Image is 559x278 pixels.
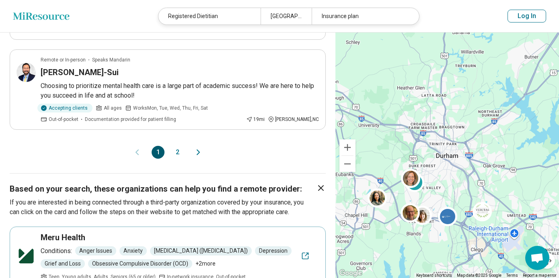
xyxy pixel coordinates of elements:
[75,246,116,256] span: Anger Issues
[508,10,546,22] button: Log In
[41,232,85,243] h3: Meru Health
[41,56,86,63] p: Remote or In-person
[255,246,292,256] span: Depression
[37,104,92,112] div: Accepting clients
[246,116,265,123] div: 19 mi
[158,8,261,25] div: Registered Dietitian
[41,259,85,268] span: Grief and Loss
[41,246,72,256] p: Conditions:
[339,139,356,155] button: Zoom in
[104,104,122,112] span: All ages
[339,156,356,172] button: Zoom out
[195,260,216,268] span: + 2 more
[457,273,501,278] span: Map data ©2025 Google
[133,104,208,112] span: Works Mon, Tue, Wed, Thu, Fri, Sat
[85,116,176,123] span: Documentation provided for patient filling
[523,273,557,278] a: Report a map error
[193,146,203,159] button: Next page
[312,8,414,25] div: Insurance plan
[150,246,252,256] span: [MEDICAL_DATA] ([MEDICAL_DATA])
[88,259,192,268] span: Obsessive Compulsive Disorder (OCD)
[268,116,319,123] div: [PERSON_NAME] , NC
[261,8,312,25] div: [GEOGRAPHIC_DATA], [GEOGRAPHIC_DATA]
[41,67,119,78] h3: [PERSON_NAME]-Sui
[41,81,319,100] p: Choosing to prioritize mental health care is a large part of academic success! We are here to hel...
[132,146,142,159] button: Previous page
[119,246,147,256] span: Anxiety
[506,273,518,278] a: Terms (opens in new tab)
[171,146,184,159] button: 2
[152,146,164,159] button: 1
[92,56,130,63] span: Speaks Mandarin
[525,246,549,270] div: Open chat
[49,116,78,123] span: Out-of-pocket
